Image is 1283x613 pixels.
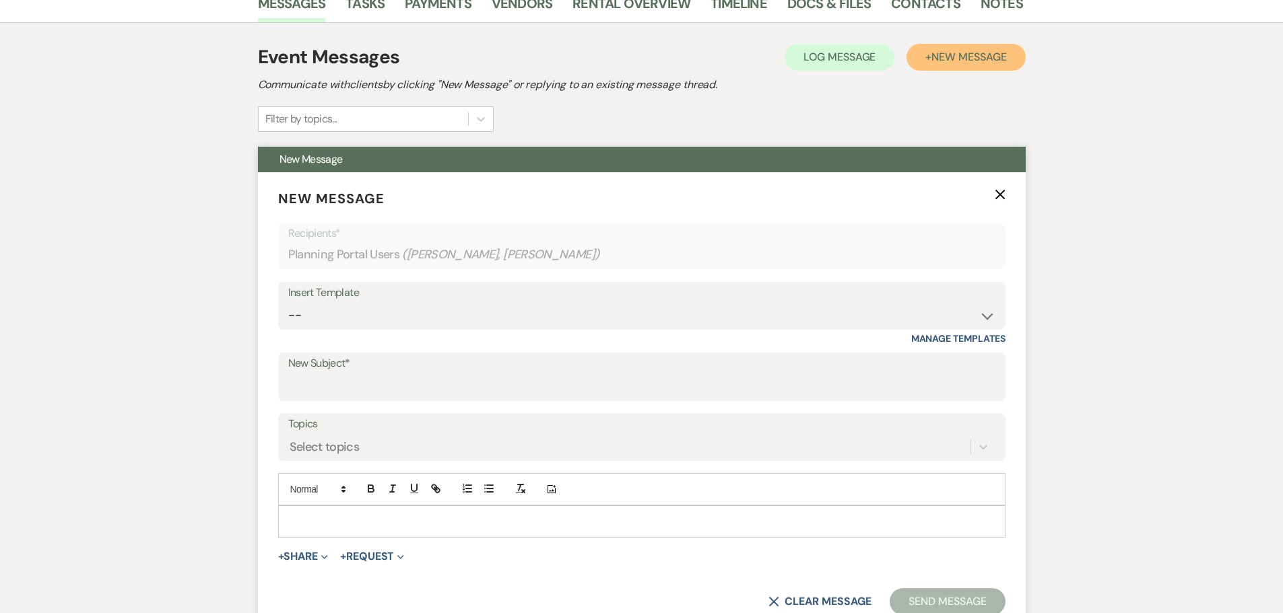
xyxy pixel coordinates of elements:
[340,551,404,562] button: Request
[931,50,1006,64] span: New Message
[265,111,337,127] div: Filter by topics...
[340,551,346,562] span: +
[279,152,343,166] span: New Message
[768,596,871,607] button: Clear message
[278,190,385,207] span: New Message
[290,438,360,456] div: Select topics
[785,44,894,71] button: Log Message
[911,332,1006,345] a: Manage Templates
[278,551,329,562] button: Share
[278,551,284,562] span: +
[288,354,995,373] label: New Subject*
[258,43,400,71] h1: Event Messages
[288,242,995,268] div: Planning Portal Users
[258,77,1026,93] h2: Communicate with clients by clicking "New Message" or replying to an existing message thread.
[907,44,1025,71] button: +New Message
[288,225,995,242] p: Recipients*
[803,50,876,64] span: Log Message
[288,283,995,303] div: Insert Template
[402,246,600,264] span: ( [PERSON_NAME], [PERSON_NAME] )
[288,414,995,434] label: Topics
